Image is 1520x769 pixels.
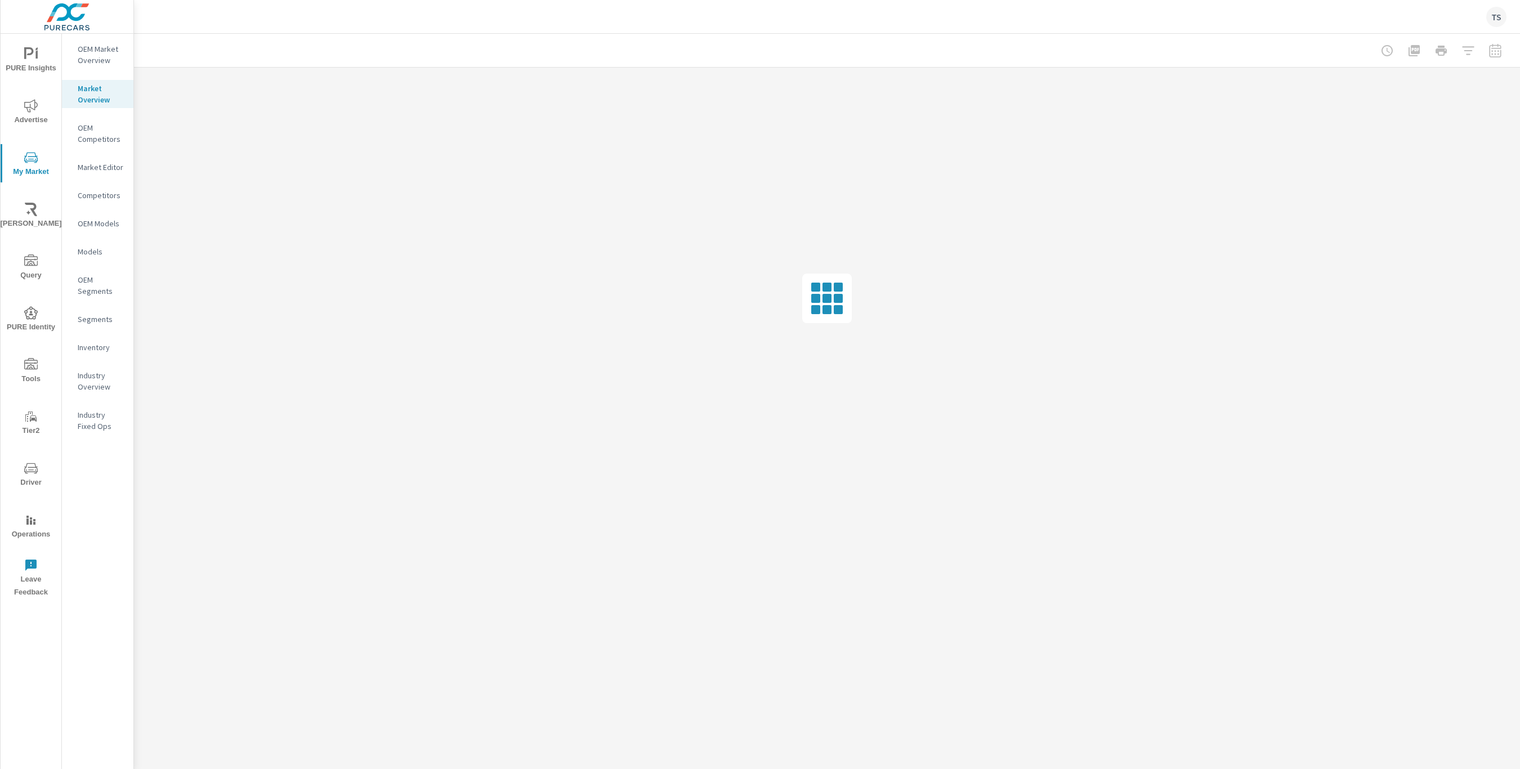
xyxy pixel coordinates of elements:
p: Competitors [78,190,124,201]
p: Industry Overview [78,370,124,392]
div: Models [62,243,133,260]
span: Tools [4,358,58,386]
div: OEM Market Overview [62,41,133,69]
p: Market Overview [78,83,124,105]
div: OEM Segments [62,271,133,299]
div: Market Overview [62,80,133,108]
div: OEM Models [62,215,133,232]
p: OEM Market Overview [78,43,124,66]
p: Models [78,246,124,257]
span: Operations [4,513,58,541]
p: Segments [78,314,124,325]
span: Driver [4,462,58,489]
span: [PERSON_NAME] [4,203,58,230]
p: Industry Fixed Ops [78,409,124,432]
span: PURE Identity [4,306,58,334]
div: nav menu [1,34,61,603]
div: Inventory [62,339,133,356]
div: Segments [62,311,133,328]
div: Market Editor [62,159,133,176]
p: OEM Competitors [78,122,124,145]
p: OEM Segments [78,274,124,297]
span: Advertise [4,99,58,127]
p: Inventory [78,342,124,353]
span: My Market [4,151,58,178]
div: OEM Competitors [62,119,133,147]
p: OEM Models [78,218,124,229]
span: Leave Feedback [4,558,58,599]
div: Industry Fixed Ops [62,406,133,435]
span: PURE Insights [4,47,58,75]
span: Query [4,254,58,282]
p: Market Editor [78,162,124,173]
div: TS [1486,7,1506,27]
div: Competitors [62,187,133,204]
span: Tier2 [4,410,58,437]
div: Industry Overview [62,367,133,395]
